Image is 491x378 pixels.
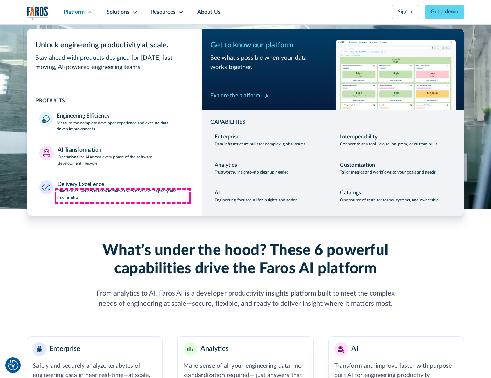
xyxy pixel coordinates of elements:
[210,90,268,101] a: Explore the platform
[57,180,104,189] div: Delivery Excellence
[58,146,101,154] div: AI Transformation
[27,24,465,216] nav: Platform
[340,197,439,203] p: One source of truth for teams, systems, and ownership
[336,185,456,208] a: CatalogsOne source of truth for teams, systems, and ownership
[35,108,194,137] a: Engineering EfficiencyMeasure the complete developer experience and execute data-driven improvements
[27,6,49,20] img: Logo of the analytics and reporting company Faros.
[35,142,194,171] a: AI TransformationOperationalize AI across every phase of the software development lifecycle
[187,347,193,352] img: Minimalist bar chart analytics icon
[336,40,456,109] img: Workflow productivity trends heatmap chart
[151,8,175,16] div: Resources
[35,40,194,51] div: Unlock engineering productivity at scale.
[336,157,456,180] a: CustomizationTailor metrics and workflows to your goals and needs
[57,120,189,133] p: Measure the complete developer experience and execute data-driven improvements
[210,92,260,100] div: Explore the platform
[215,161,237,169] div: Analytics
[210,40,330,51] div: Get to know our platform
[340,161,375,169] div: Customization
[340,133,378,141] div: Interoperability
[351,344,358,354] div: AI
[210,129,330,152] a: EnterpriseData infrastructure built for complex, global teams
[200,344,229,354] div: Analytics
[27,6,49,20] a: home
[210,118,456,126] div: CAPABILITIES
[392,5,419,19] a: Sign in
[50,344,80,354] div: Enterprise
[340,141,437,147] p: Connect to any tool—cloud, on-prem, or custom-built
[88,289,403,309] div: From analytics to AI, Faros AI is a developer productivity insights platform built to meet the co...
[35,97,194,105] div: PRODUCTS
[88,242,403,278] h2: What’s under the hood? These 6 powerful capabilities drive the Faros AI platform
[64,8,85,16] div: Platform
[58,154,190,167] p: Operationalize AI across every phase of the software development lifecycle
[210,185,330,208] a: AIEngineering-focused AI for insights and action
[210,157,330,180] a: AnalyticsTrustworthy insights—no cleanup needed
[37,346,42,352] img: Enterprise building blocks or structure icon
[425,5,465,19] a: Get a demo
[215,141,305,147] p: Data infrastructure built for complex, global teams
[35,54,194,72] div: Stay ahead with products designed for [DATE] fast-moving, AI-powered engineering teams.
[340,189,361,197] div: Catalogs
[107,8,129,16] div: Solutions
[215,133,239,141] div: Enterprise
[57,188,190,201] p: Plan and deliver cross-team initiatives with next-level capacity and risk insights
[336,344,346,354] img: AI robot or assistant icon
[215,197,298,203] p: Engineering-focused AI for insights and action
[215,189,220,197] div: AI
[8,360,18,370] img: Revisit consent button
[340,169,436,176] p: Tailor metrics and workflows to your goals and needs
[8,360,18,370] button: Cookie Settings
[57,112,110,120] div: Engineering Efficiency
[35,176,194,205] a: Delivery ExcellencePlan and deliver cross-team initiatives with next-level capacity and risk insi...
[336,129,456,152] a: InteroperabilityConnect to any tool—cloud, on-prem, or custom-built
[210,54,330,72] div: See what’s possible when your data works together.
[215,169,289,176] p: Trustworthy insights—no cleanup needed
